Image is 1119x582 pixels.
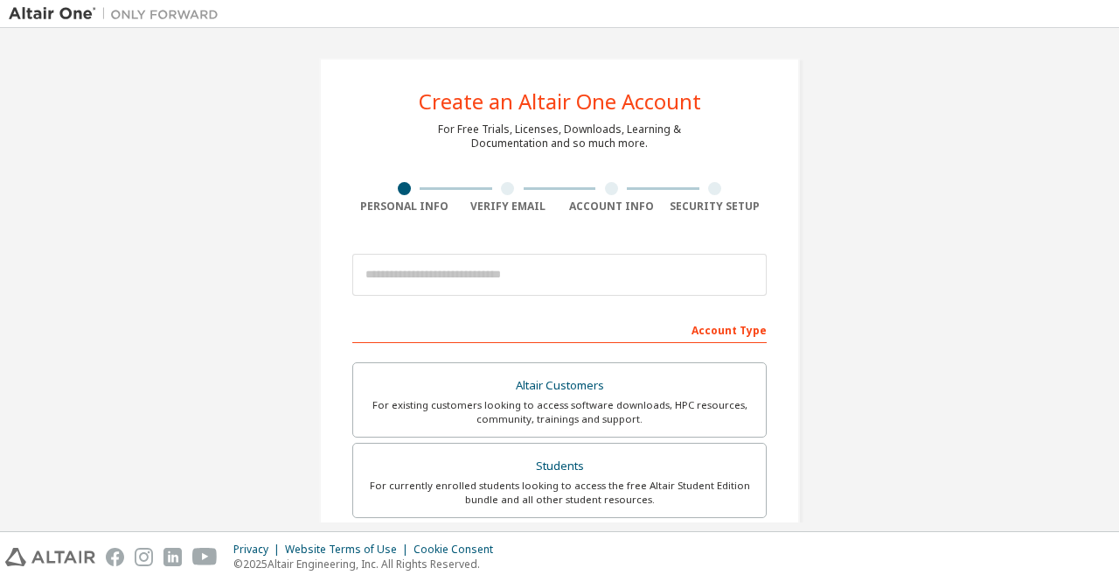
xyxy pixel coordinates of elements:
[559,200,664,214] div: Account Info
[106,548,124,566] img: facebook.svg
[364,479,755,507] div: For currently enrolled students looking to access the free Altair Student Edition bundle and all ...
[414,543,504,557] div: Cookie Consent
[419,91,701,112] div: Create an Altair One Account
[285,543,414,557] div: Website Terms of Use
[192,548,218,566] img: youtube.svg
[233,557,504,571] p: © 2025 Altair Engineering, Inc. All Rights Reserved.
[163,548,182,566] img: linkedin.svg
[352,200,456,214] div: Personal Info
[233,543,285,557] div: Privacy
[456,200,560,214] div: Verify Email
[5,548,95,566] img: altair_logo.svg
[364,398,755,426] div: For existing customers looking to access software downloads, HPC resources, community, trainings ...
[135,548,153,566] img: instagram.svg
[352,315,767,343] div: Account Type
[438,123,681,151] div: For Free Trials, Licenses, Downloads, Learning & Documentation and so much more.
[664,200,768,214] div: Security Setup
[364,374,755,398] div: Altair Customers
[364,454,755,479] div: Students
[9,5,227,23] img: Altair One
